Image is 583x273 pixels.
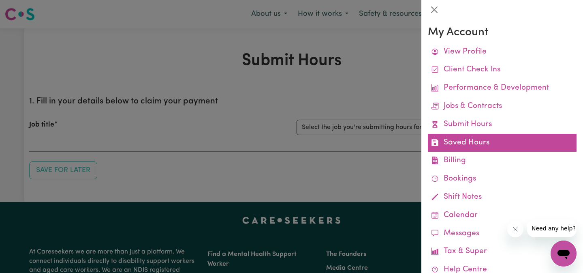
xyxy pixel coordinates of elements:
a: Submit Hours [428,116,577,134]
a: Calendar [428,206,577,225]
a: Bookings [428,170,577,188]
a: Performance & Development [428,79,577,97]
a: View Profile [428,43,577,61]
a: Saved Hours [428,134,577,152]
h3: My Account [428,26,577,40]
a: Billing [428,152,577,170]
iframe: Close message [507,221,523,237]
a: Tax & Super [428,243,577,261]
iframe: Message from company [527,219,577,237]
a: Messages [428,225,577,243]
a: Shift Notes [428,188,577,206]
button: Close [428,3,441,16]
a: Jobs & Contracts [428,97,577,116]
iframe: Button to launch messaging window [551,241,577,267]
a: Client Check Ins [428,61,577,79]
